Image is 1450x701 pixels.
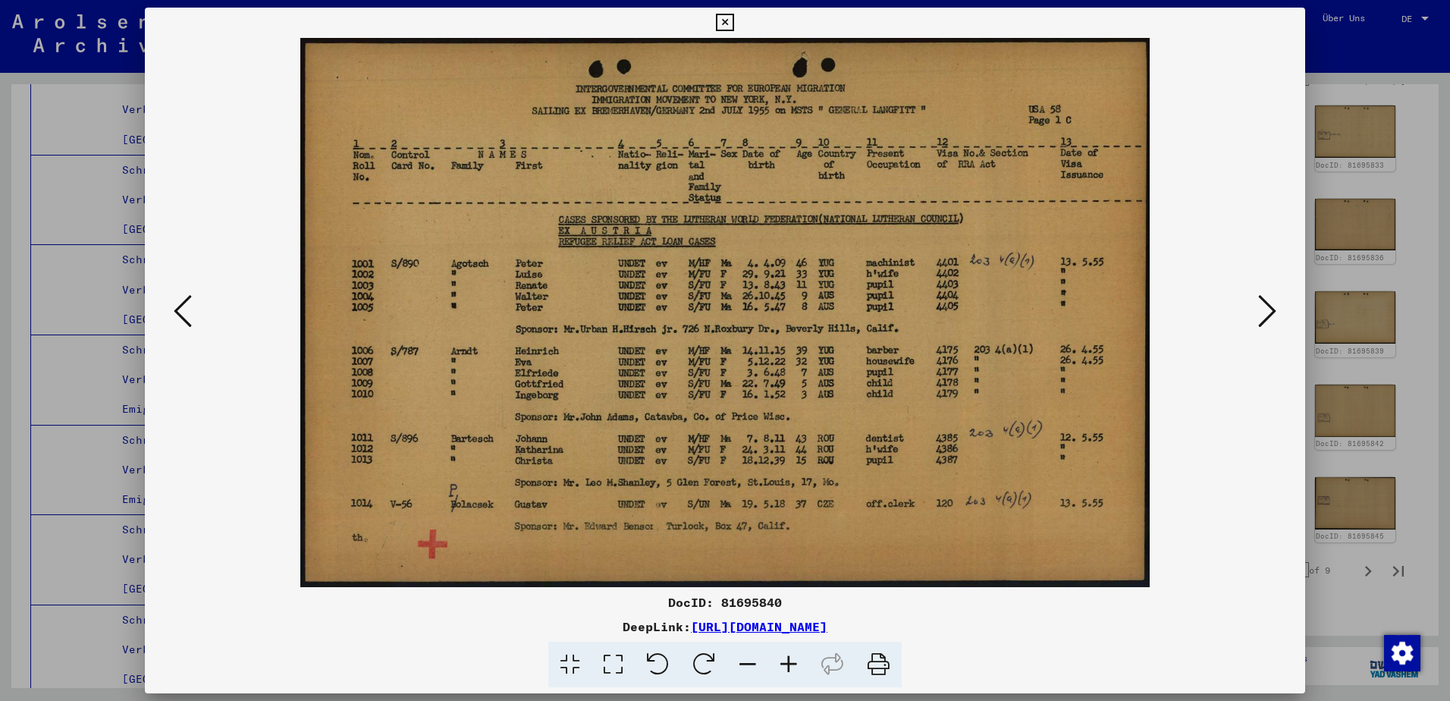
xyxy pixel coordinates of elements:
[196,38,1254,587] img: 001.jpg
[145,593,1305,611] div: DocID: 81695840
[145,618,1305,636] div: DeepLink:
[1384,635,1420,671] img: Zustimmung ändern
[1383,634,1420,671] div: Zustimmung ändern
[691,619,827,634] a: [URL][DOMAIN_NAME]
